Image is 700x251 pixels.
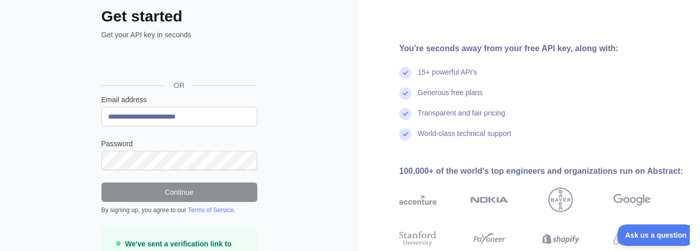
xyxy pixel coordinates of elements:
button: Continue [101,182,257,202]
div: World-class technical support [418,128,511,149]
iframe: Sign in with Google Button [96,51,260,74]
img: bayer [548,188,573,212]
img: check mark [399,108,411,120]
label: Password [101,139,257,149]
div: Transparent and fair pricing [418,108,505,128]
div: Sign in with Google. Opens in new tab [101,51,255,74]
div: 15+ powerful API's [418,67,477,87]
img: check mark [399,87,411,100]
div: You're seconds away from your free API key, along with: [399,42,684,55]
div: By signing up, you agree to our . [101,206,257,214]
span: OR [166,80,193,90]
iframe: Toggle Customer Support [617,224,690,246]
h2: Get started [101,7,257,26]
img: check mark [399,67,411,79]
img: nokia [470,188,508,212]
p: Get your API key in seconds [101,30,257,40]
img: check mark [399,128,411,141]
img: payoneer [470,230,508,248]
div: 100,000+ of the world's top engineers and organizations run on Abstract: [399,165,684,177]
div: Generous free plans [418,87,483,108]
img: google [613,188,651,212]
img: stanford university [399,230,437,248]
img: accenture [399,188,437,212]
img: airbnb [613,230,651,248]
label: Email address [101,95,257,105]
a: Terms of Service [188,207,234,214]
img: shopify [542,230,580,248]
